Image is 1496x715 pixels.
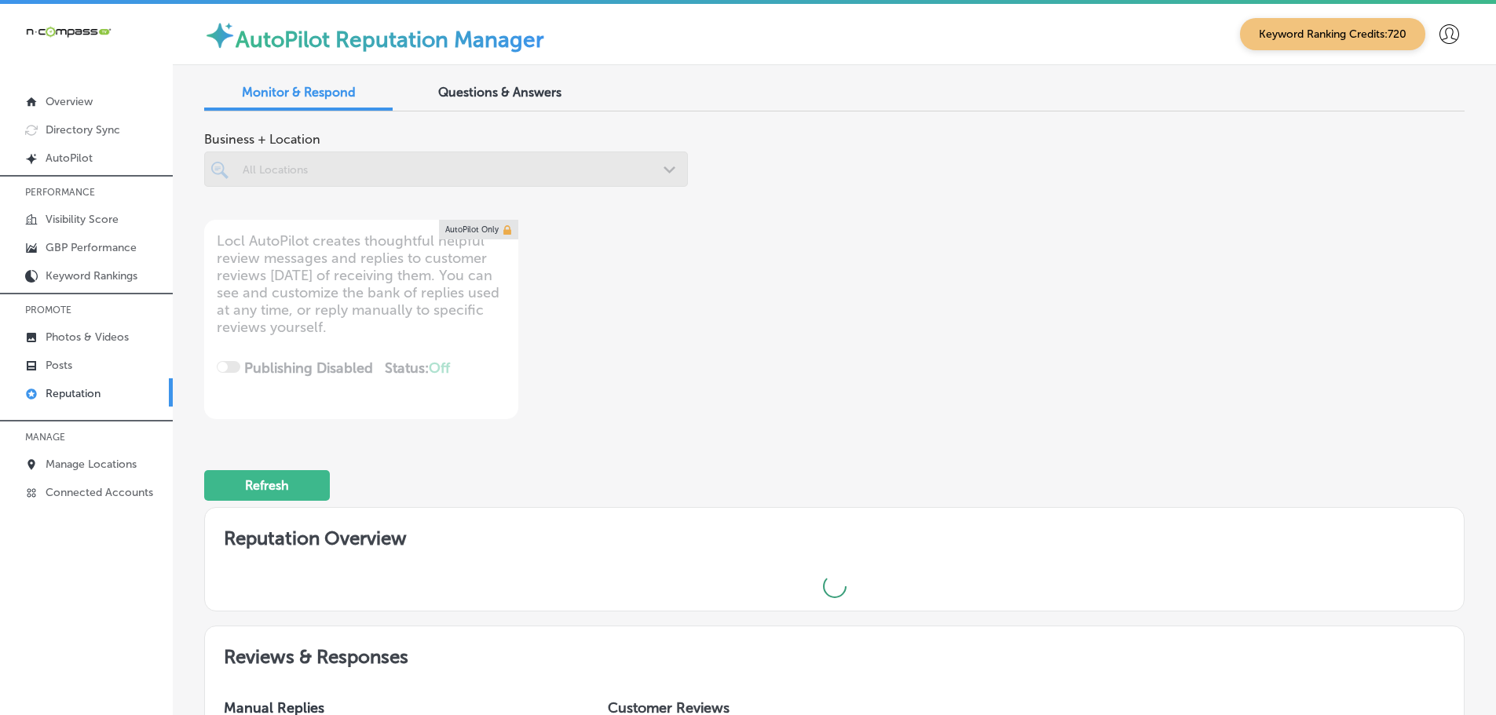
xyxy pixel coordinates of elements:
[46,458,137,471] p: Manage Locations
[1240,18,1425,50] span: Keyword Ranking Credits: 720
[205,508,1464,562] h2: Reputation Overview
[46,213,119,226] p: Visibility Score
[25,24,112,39] img: 660ab0bf-5cc7-4cb8-ba1c-48b5ae0f18e60NCTV_CLogo_TV_Black_-500x88.png
[46,486,153,499] p: Connected Accounts
[46,269,137,283] p: Keyword Rankings
[438,85,561,100] span: Questions & Answers
[46,123,120,137] p: Directory Sync
[205,626,1464,680] h2: Reviews & Responses
[46,387,101,400] p: Reputation
[236,27,544,53] label: AutoPilot Reputation Manager
[204,132,688,147] span: Business + Location
[46,241,137,254] p: GBP Performance
[204,470,330,501] button: Refresh
[204,20,236,51] img: autopilot-icon
[46,359,72,372] p: Posts
[46,151,93,165] p: AutoPilot
[46,95,93,108] p: Overview
[46,330,129,344] p: Photos & Videos
[242,85,356,100] span: Monitor & Respond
